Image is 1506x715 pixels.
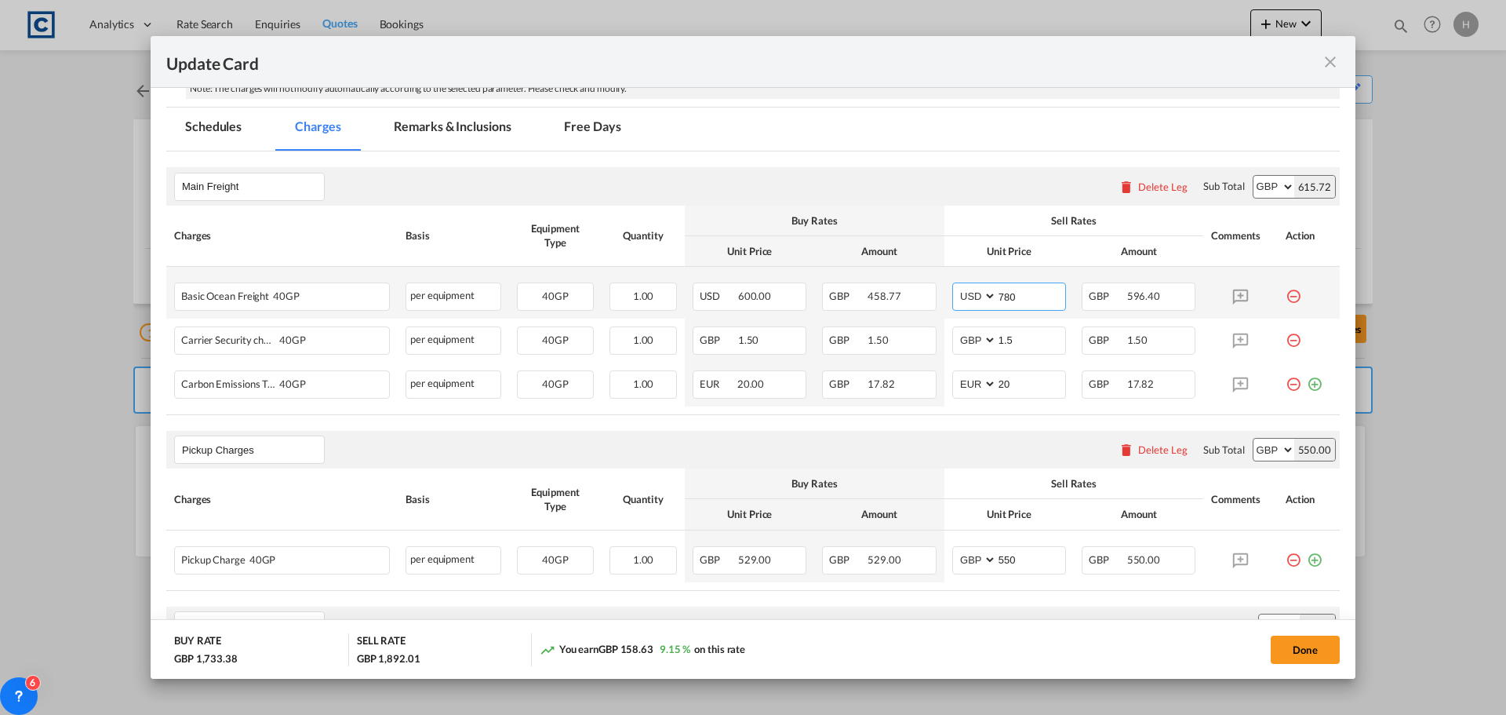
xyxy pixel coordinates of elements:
input: Leg Name [182,175,324,199]
span: 1.00 [633,334,654,346]
div: 615.72 [1294,176,1335,198]
div: Update Card [166,52,1321,71]
span: GBP [700,553,736,566]
div: Delete Leg [1138,443,1188,456]
div: Buy Rates [693,213,937,228]
md-tab-item: Schedules [166,108,260,151]
div: 17.50 [1300,615,1335,637]
span: 40GP [542,334,569,346]
th: Amount [1074,236,1203,267]
th: Amount [814,499,944,530]
div: GBP 1,892.01 [357,651,420,666]
div: per equipment [406,370,501,399]
th: Unit Price [685,499,814,530]
span: 1.00 [633,553,654,566]
th: Unit Price [944,499,1074,530]
span: 40GP [269,290,300,302]
span: 17.82 [868,378,895,390]
md-pagination-wrapper: Use the left and right arrow keys to navigate between tabs [166,108,656,151]
span: GBP [829,334,865,346]
span: 529.00 [738,553,771,566]
div: Sub Total [1203,443,1244,457]
div: Sub Total [1203,179,1244,193]
input: Leg Name [182,438,324,461]
th: Action [1278,469,1340,530]
button: Delete Leg [1119,443,1188,456]
md-icon: icon-close fg-AAA8AD m-0 pointer [1321,53,1340,71]
th: Amount [814,236,944,267]
div: Carbon Emissions Trading System Surcharge [181,371,333,390]
div: Note: The charges will not modify automatically according to the selected parameter. Please check... [186,78,1340,100]
div: Quantity [609,228,677,243]
th: Unit Price [685,236,814,267]
div: Delete Leg [1138,181,1188,193]
span: GBP [1089,334,1125,346]
span: 1.00 [633,378,654,390]
span: GBP [1089,378,1125,390]
div: BUY RATE [174,633,221,651]
span: 40GP [275,378,306,390]
th: Comments [1203,206,1277,267]
input: 550 [997,547,1065,571]
div: Pickup Charge [181,547,333,566]
md-icon: icon-delete [1119,442,1134,458]
span: 1.50 [1127,334,1148,346]
div: per equipment [406,283,501,311]
span: 17.82 [1127,378,1155,390]
md-icon: icon-delete [1119,179,1134,195]
span: GBP [829,290,865,302]
input: Leg Name [182,614,324,637]
md-icon: icon-plus-circle-outline green-400-fg [1307,546,1322,562]
div: Buy Rates [693,476,937,491]
span: GBP [700,334,736,346]
md-icon: icon-minus-circle-outline red-400-fg [1286,370,1301,386]
span: GBP [1089,290,1125,302]
span: 20.00 [737,378,765,390]
div: Basis [406,228,501,243]
div: Equipment Type [517,485,594,513]
md-icon: icon-minus-circle-outline red-400-fg [1286,283,1301,298]
span: 40GP [542,553,569,566]
md-tab-item: Remarks & Inclusions [375,108,529,151]
div: GBP 1,733.38 [174,651,242,666]
div: Basic Ocean Freight [181,283,333,302]
div: SELL RATE [357,633,406,651]
span: 596.40 [1127,290,1160,302]
th: Comments [1203,469,1277,530]
span: GBP [1089,553,1125,566]
span: GBP 158.63 [598,643,653,655]
span: 9.15 % [660,643,690,655]
span: EUR [700,378,735,390]
span: 1.50 [738,334,759,346]
span: GBP [829,378,865,390]
div: You earn on this rate [540,642,745,658]
input: 780 [997,283,1065,307]
div: Charges [174,492,390,506]
div: Quantity [609,492,677,506]
button: Done [1271,636,1340,664]
md-icon: icon-minus-circle-outline red-400-fg [1286,546,1301,562]
md-icon: icon-trending-up [540,642,555,658]
span: GBP [829,553,865,566]
md-tab-item: Charges [276,108,359,151]
div: Basis [406,492,501,506]
md-dialog: Update Card Pickup ... [151,36,1355,680]
input: 20 [997,371,1065,395]
div: per equipment [406,326,501,355]
div: 550.00 [1294,439,1335,461]
div: Carrier Security charge [181,327,333,346]
div: Charges [174,228,390,243]
span: 600.00 [738,290,771,302]
span: 1.50 [868,334,889,346]
div: per equipment [406,546,501,575]
div: Sell Rates [952,213,1196,228]
input: 1.5 [997,327,1065,351]
button: Delete Leg [1119,181,1188,193]
div: Sub Total [1210,618,1250,633]
span: USD [700,290,736,302]
th: Action [1278,206,1340,267]
span: 529.00 [868,553,900,566]
md-icon: icon-delete [1125,618,1140,633]
span: 40GP [246,554,276,566]
span: 40GP [275,334,306,346]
